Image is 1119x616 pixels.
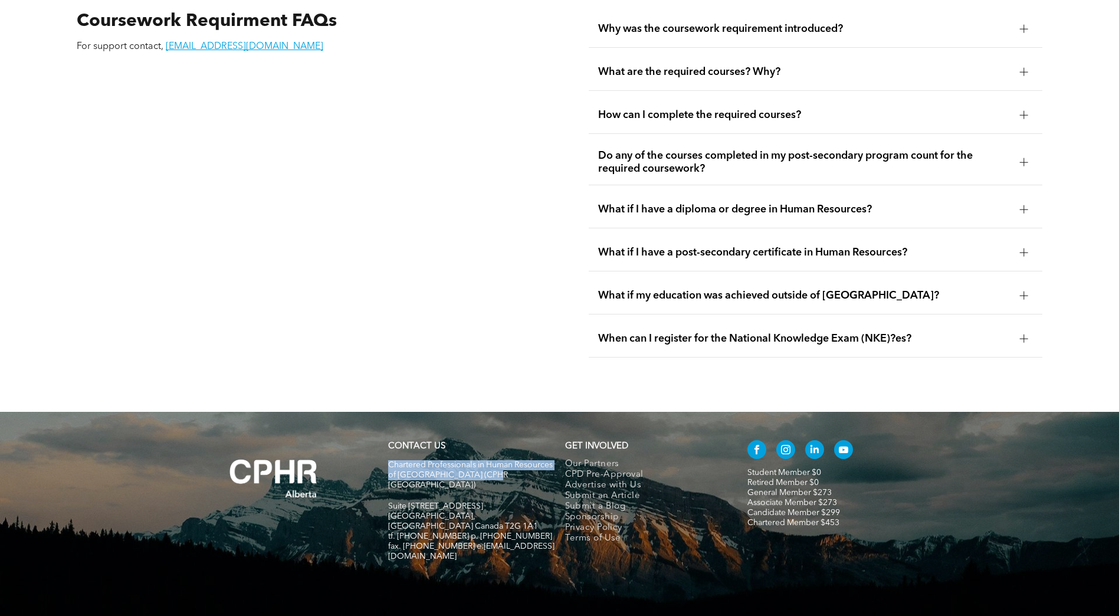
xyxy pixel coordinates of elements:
a: Sponsorship [565,512,723,523]
a: Terms of Use [565,533,723,544]
a: youtube [834,440,853,462]
span: Chartered Professionals in Human Resources of [GEOGRAPHIC_DATA] (CPHR [GEOGRAPHIC_DATA]) [388,461,553,489]
a: CONTACT US [388,442,445,451]
span: How can I complete the required courses? [598,109,1010,122]
a: Associate Member $273 [747,499,837,507]
a: linkedin [805,440,824,462]
a: facebook [747,440,766,462]
a: General Member $273 [747,489,832,497]
span: Do any of the courses completed in my post-secondary program count for the required coursework? [598,149,1010,175]
span: GET INVOLVED [565,442,628,451]
span: Suite [STREET_ADDRESS] [388,502,483,510]
a: instagram [776,440,795,462]
a: Privacy Policy [565,523,723,533]
a: Chartered Member $453 [747,519,839,527]
span: What are the required courses? Why? [598,65,1010,78]
a: Advertise with Us [565,480,723,491]
span: Why was the coursework requirement introduced? [598,22,1010,35]
span: [GEOGRAPHIC_DATA], [GEOGRAPHIC_DATA] Canada T2G 1A1 [388,512,538,530]
span: What if my education was achieved outside of [GEOGRAPHIC_DATA]? [598,289,1010,302]
a: Submit an Article [565,491,723,502]
span: For support contact, [77,42,163,51]
span: tf. [PHONE_NUMBER] p. [PHONE_NUMBER] [388,532,552,540]
span: What if I have a diploma or degree in Human Resources? [598,203,1010,216]
span: Coursework Requirment FAQs [77,12,337,30]
a: Retired Member $0 [747,479,819,487]
a: Submit a Blog [565,502,723,512]
a: Our Partners [565,459,723,470]
a: Candidate Member $299 [747,509,840,517]
span: When can I register for the National Knowledge Exam (NKE)?es? [598,332,1010,345]
a: Student Member $0 [747,468,821,477]
a: CPD Pre-Approval [565,470,723,480]
span: What if I have a post-secondary certificate in Human Resources? [598,246,1010,259]
img: A white background with a few lines on it [206,435,342,522]
a: [EMAIL_ADDRESS][DOMAIN_NAME] [166,42,323,51]
span: fax. [PHONE_NUMBER] e:[EMAIL_ADDRESS][DOMAIN_NAME] [388,542,554,561]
